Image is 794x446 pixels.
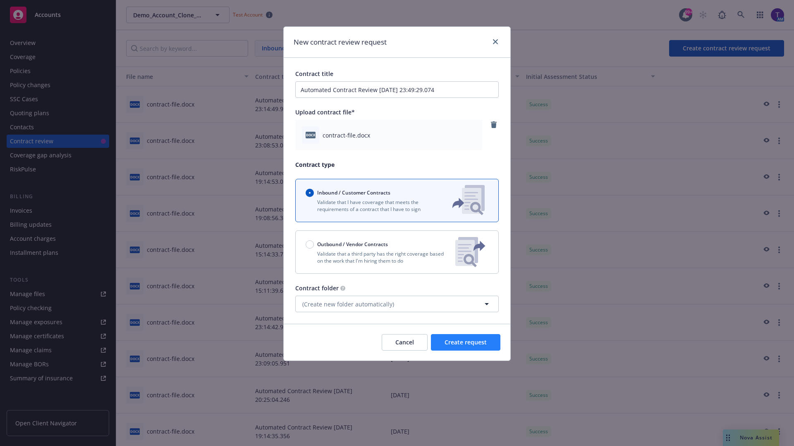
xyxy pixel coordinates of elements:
[295,296,499,312] button: (Create new folder automatically)
[302,300,394,308] span: (Create new folder automatically)
[306,132,316,138] span: docx
[317,241,388,248] span: Outbound / Vendor Contracts
[295,81,499,98] input: Enter a title for this contract
[306,240,314,249] input: Outbound / Vendor Contracts
[295,179,499,222] button: Inbound / Customer ContractsValidate that I have coverage that meets the requirements of a contra...
[445,338,487,346] span: Create request
[431,334,500,351] button: Create request
[323,131,370,140] span: contract-file.docx
[306,189,314,197] input: Inbound / Customer Contracts
[395,338,414,346] span: Cancel
[294,37,387,47] h1: New contract review request
[295,230,499,274] button: Outbound / Vendor ContractsValidate that a third party has the right coverage based on the work t...
[490,37,500,47] a: close
[306,199,439,213] p: Validate that I have coverage that meets the requirements of a contract that I have to sign
[295,108,355,116] span: Upload contract file*
[295,160,499,169] p: Contract type
[382,334,428,351] button: Cancel
[489,120,499,130] a: remove
[306,250,449,264] p: Validate that a third party has the right coverage based on the work that I'm hiring them to do
[317,189,390,196] span: Inbound / Customer Contracts
[295,284,339,292] span: Contract folder
[295,70,333,78] span: Contract title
